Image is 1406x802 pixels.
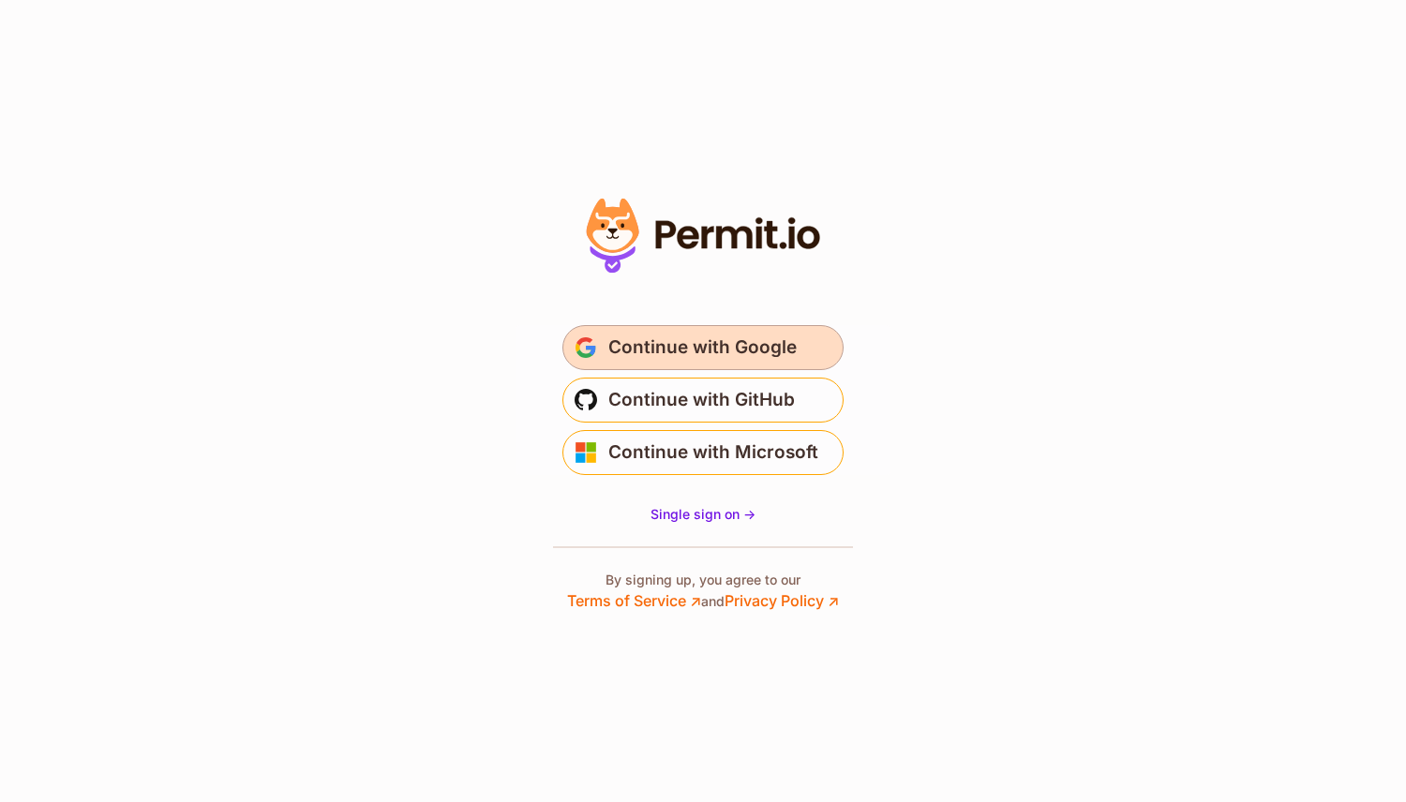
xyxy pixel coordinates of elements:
span: Continue with GitHub [608,385,795,415]
button: Continue with Google [562,325,844,370]
span: Continue with Google [608,333,797,363]
span: Single sign on -> [651,506,755,522]
button: Continue with GitHub [562,378,844,423]
a: Terms of Service ↗ [567,591,701,610]
a: Privacy Policy ↗ [725,591,839,610]
a: Single sign on -> [651,505,755,524]
button: Continue with Microsoft [562,430,844,475]
span: Continue with Microsoft [608,438,818,468]
p: By signing up, you agree to our and [567,571,839,612]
